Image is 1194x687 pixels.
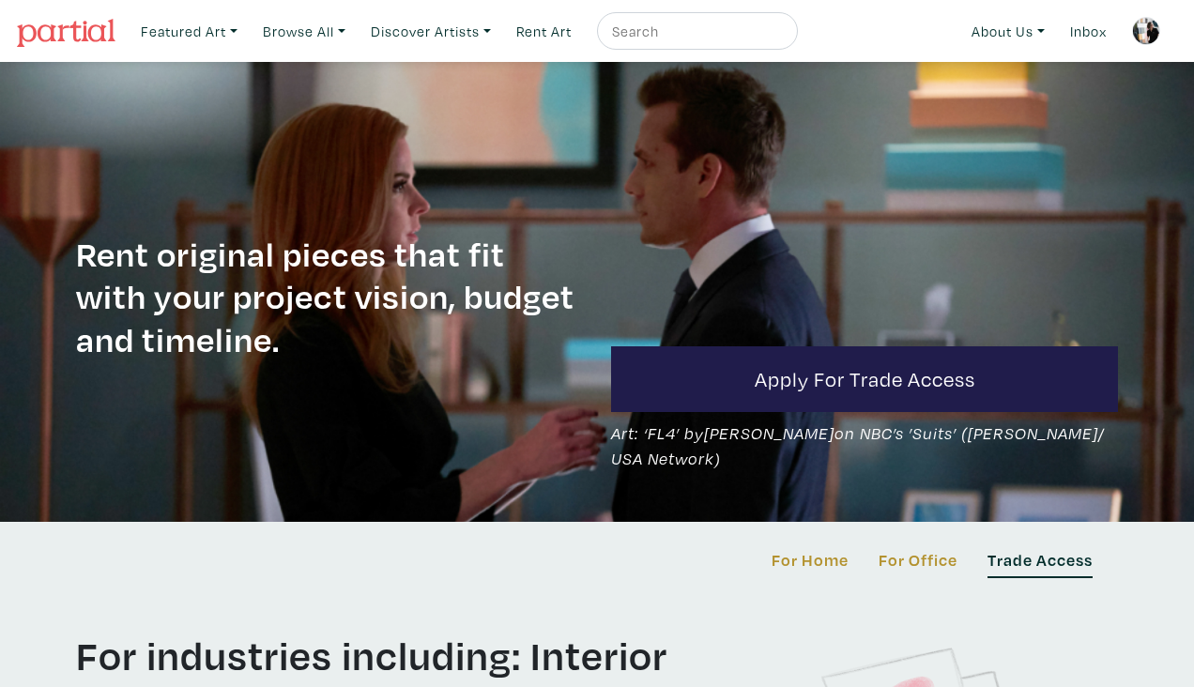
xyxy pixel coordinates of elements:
[508,12,580,51] a: Rent Art
[254,12,354,51] a: Browse All
[1062,12,1115,51] a: Inbox
[1132,17,1160,45] img: phpThumb.php
[76,232,583,360] h1: Rent original pieces that fit with your project vision, budget and timeline.
[132,12,246,51] a: Featured Art
[611,420,1118,471] span: Art: ‘FL4’ by on NBC’s ’ ’ ([PERSON_NAME]/ USA Network)
[772,547,849,572] a: For Home
[611,346,1118,412] a: Apply for Trade Access
[912,422,953,444] a: Suits
[610,20,780,43] input: Search
[704,422,834,444] a: [PERSON_NAME]
[362,12,499,51] a: Discover Artists
[987,547,1093,579] a: Trade Access
[879,547,957,572] a: For Office
[963,12,1053,51] a: About Us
